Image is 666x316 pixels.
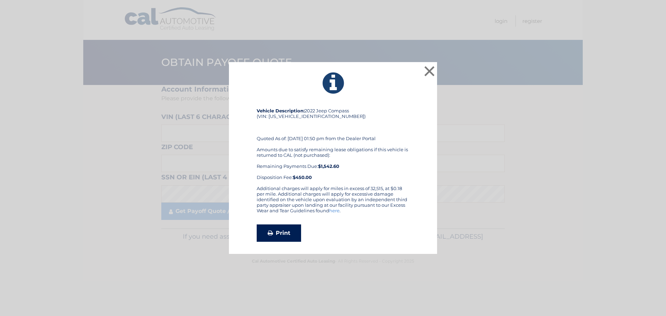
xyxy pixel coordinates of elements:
[257,108,409,186] div: 2022 Jeep Compass (VIN: [US_VEHICLE_IDENTIFICATION_NUMBER]) Quoted As of: [DATE] 01:50 pm from th...
[329,208,340,213] a: here
[318,163,339,169] b: $1,542.60
[422,64,436,78] button: ×
[257,186,409,219] div: Additional charges will apply for miles in excess of 32,515, at $0.18 per mile. Additional charge...
[257,224,301,242] a: Print
[257,108,305,113] strong: Vehicle Description:
[257,147,409,180] div: Amounts due to satisfy remaining lease obligations if this vehicle is returned to CAL (not purcha...
[293,174,312,180] strong: $450.00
